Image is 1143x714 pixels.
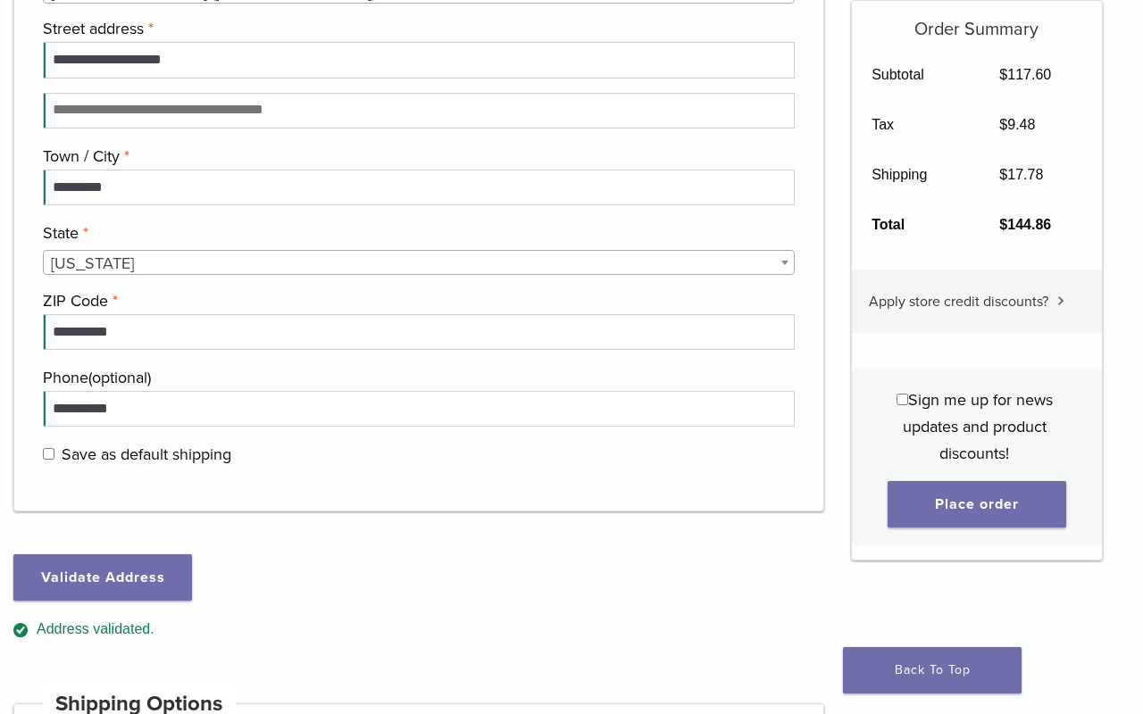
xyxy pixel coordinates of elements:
span: $ [999,117,1007,132]
input: Save as default shipping [43,448,54,460]
th: Subtotal [852,50,980,100]
span: $ [999,67,1007,82]
span: Sign me up for news updates and product discounts! [903,390,1053,463]
label: Save as default shipping [43,441,790,468]
button: Place order [888,481,1066,527]
th: Tax [852,100,980,150]
span: North Carolina [43,250,795,275]
span: $ [999,217,1007,232]
label: Street address [43,15,790,42]
span: North Carolina [44,251,794,276]
bdi: 117.60 [999,67,1051,82]
h5: Order Summary [852,1,1103,40]
img: caret.svg [1057,296,1064,305]
label: Phone [43,364,790,391]
div: Address validated. [13,619,824,641]
bdi: 17.78 [999,167,1043,182]
th: Total [852,200,980,250]
span: (optional) [88,368,151,387]
th: Shipping [852,150,980,200]
bdi: 9.48 [999,117,1035,132]
span: $ [999,167,1007,182]
label: State [43,220,790,246]
label: ZIP Code [43,287,790,314]
a: Back To Top [843,647,1022,693]
label: Town / City [43,143,790,170]
span: Apply store credit discounts? [869,293,1048,311]
bdi: 144.86 [999,217,1051,232]
input: Sign me up for news updates and product discounts! [897,394,908,405]
button: Validate Address [13,554,192,601]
